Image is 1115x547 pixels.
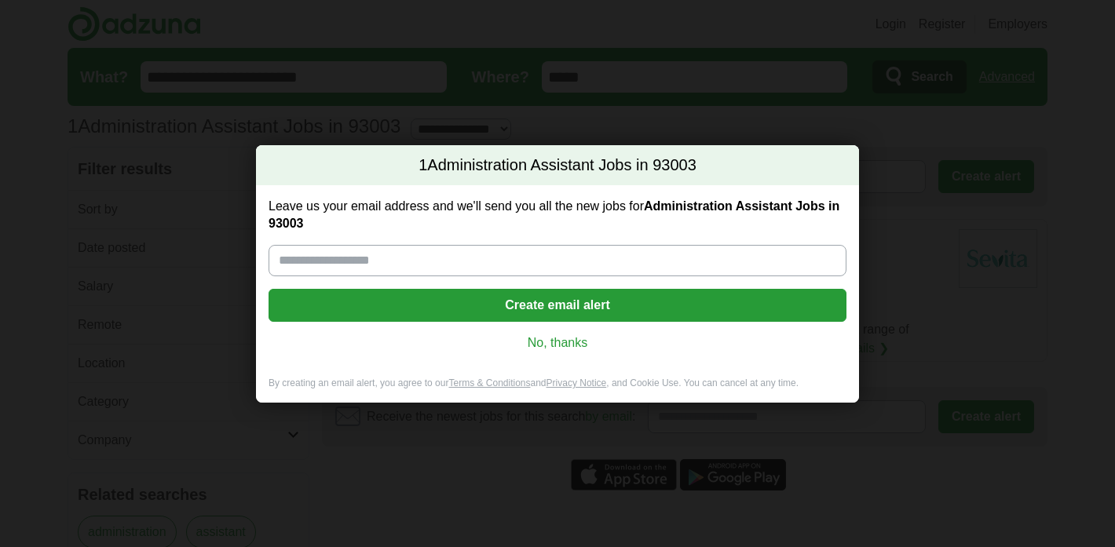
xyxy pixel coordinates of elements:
h2: Administration Assistant Jobs in 93003 [256,145,859,186]
a: No, thanks [281,334,834,352]
a: Privacy Notice [547,377,607,388]
a: Terms & Conditions [448,377,530,388]
button: Create email alert [269,289,846,322]
label: Leave us your email address and we'll send you all the new jobs for [269,198,846,232]
div: By creating an email alert, you agree to our and , and Cookie Use. You can cancel at any time. [256,377,859,403]
span: 1 [419,155,427,177]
